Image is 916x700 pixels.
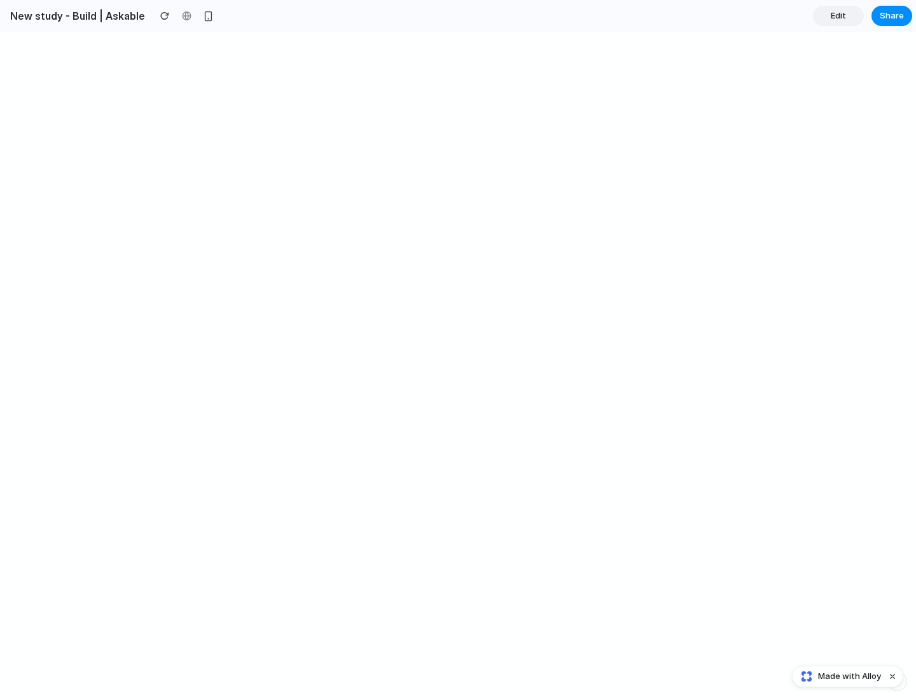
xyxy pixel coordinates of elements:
span: Edit [831,10,846,22]
button: Share [871,6,912,26]
h2: New study - Build | Askable [5,8,145,24]
span: Made with Alloy [818,670,881,683]
button: Dismiss watermark [885,669,900,684]
a: Edit [813,6,864,26]
span: Share [880,10,904,22]
a: Made with Alloy [793,670,882,683]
